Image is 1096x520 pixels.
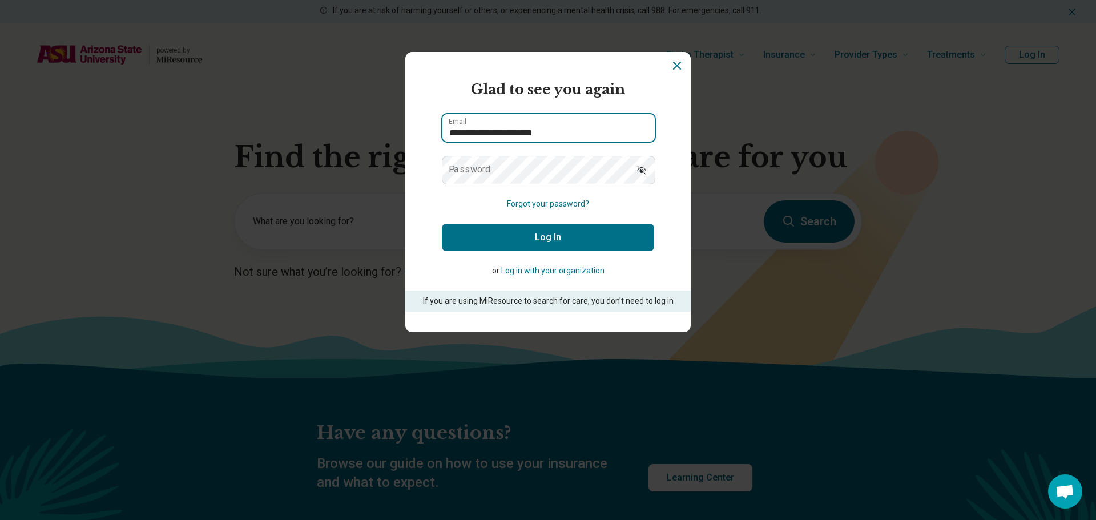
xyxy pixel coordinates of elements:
[421,295,675,307] p: If you are using MiResource to search for care, you don’t need to log in
[507,198,589,210] button: Forgot your password?
[442,224,654,251] button: Log In
[629,156,654,183] button: Show password
[442,79,654,100] h2: Glad to see you again
[501,265,605,277] button: Log in with your organization
[670,59,684,72] button: Dismiss
[449,118,466,125] label: Email
[449,165,491,174] label: Password
[405,52,691,332] section: Login Dialog
[442,265,654,277] p: or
